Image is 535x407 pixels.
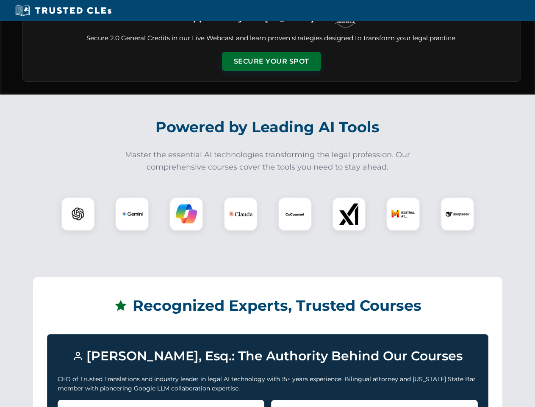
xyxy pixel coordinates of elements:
[391,202,415,226] img: Mistral AI Logo
[229,202,252,226] img: Claude Logo
[278,197,312,231] div: CoCounsel
[222,52,321,71] button: Secure Your Spot
[169,197,203,231] div: Copilot
[58,374,478,393] p: CEO of Trusted Translations and industry leader in legal AI technology with 15+ years experience....
[332,197,366,231] div: xAI
[338,203,360,225] img: xAI Logo
[33,33,510,43] p: Secure 2.0 General Credits in our Live Webcast and learn proven strategies designed to transform ...
[446,202,469,226] img: DeepSeek Logo
[13,4,114,17] img: Trusted CLEs
[115,197,149,231] div: Gemini
[61,197,95,231] div: ChatGPT
[441,197,474,231] div: DeepSeek
[33,112,502,142] h2: Powered by Leading AI Tools
[284,203,305,225] img: CoCounsel Logo
[58,345,478,368] h3: [PERSON_NAME], Esq.: The Authority Behind Our Courses
[66,202,90,226] img: ChatGPT Logo
[122,203,143,225] img: Gemini Logo
[119,149,416,173] p: Master the essential AI technologies transforming the legal profession. Our comprehensive courses...
[224,197,258,231] div: Claude
[176,203,197,225] img: Copilot Logo
[386,197,420,231] div: Mistral AI
[47,291,488,321] h2: Recognized Experts, Trusted Courses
